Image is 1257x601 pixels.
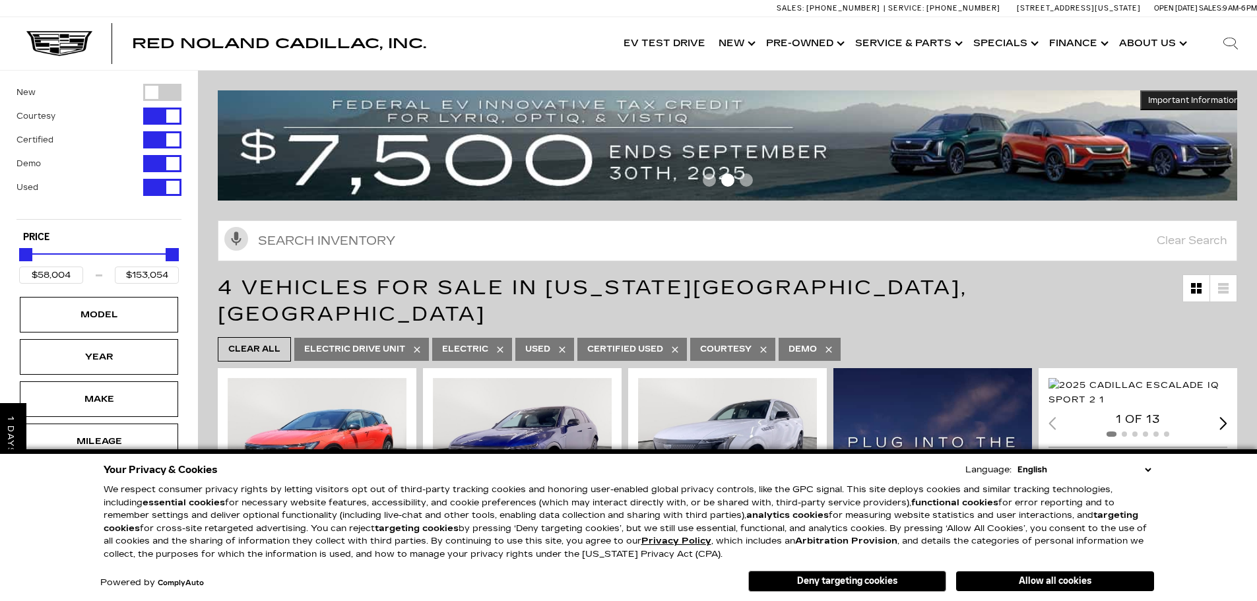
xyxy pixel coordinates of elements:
a: [STREET_ADDRESS][US_STATE] [1017,4,1141,13]
input: Maximum [115,267,179,284]
span: ELECTRIC [442,341,488,358]
img: 2025 Cadillac ESCALADE IQ Sport 1 1 [638,378,819,514]
span: Go to slide 1 [703,174,716,187]
select: Language Select [1014,463,1154,476]
img: 2025 Cadillac LYRIQ Sport 1 1 [433,378,614,514]
strong: functional cookies [911,497,998,508]
div: MakeMake [20,381,178,417]
div: Maximum Price [166,248,179,261]
input: Search Inventory [218,220,1237,261]
strong: targeting cookies [104,510,1138,534]
div: 1 / 2 [228,378,408,514]
span: Go to slide 3 [740,174,753,187]
span: 9 AM-6 PM [1223,4,1257,13]
div: 1 of 13 [1048,412,1227,427]
span: Important Information [1148,95,1239,106]
span: Sales: [777,4,804,13]
strong: Arbitration Provision [795,536,897,546]
label: Certified [16,133,53,146]
a: About Us [1112,17,1191,70]
div: Make [66,392,132,406]
span: Red Noland Cadillac, Inc. [132,36,426,51]
a: Privacy Policy [641,536,711,546]
img: 2025 Cadillac ESCALADE IQ Sport 2 1 [1048,378,1229,407]
div: MileageMileage [20,424,178,459]
p: We respect consumer privacy rights by letting visitors opt out of third-party tracking cookies an... [104,484,1154,561]
div: Language: [965,466,1012,474]
a: Red Noland Cadillac, Inc. [132,37,426,50]
label: Courtesy [16,110,55,123]
label: Demo [16,157,41,170]
label: Used [16,181,38,194]
span: Electric drive unit [304,341,405,358]
div: 1 / 2 [433,378,614,514]
a: Pre-Owned [759,17,849,70]
span: Go to slide 2 [721,174,734,187]
span: Sales: [1199,4,1223,13]
a: Finance [1043,17,1112,70]
div: Mileage [66,434,132,449]
span: Service: [888,4,924,13]
span: Clear All [228,341,280,358]
div: Price [19,243,179,284]
a: Service & Parts [849,17,967,70]
span: 4 Vehicles for Sale in [US_STATE][GEOGRAPHIC_DATA], [GEOGRAPHIC_DATA] [218,276,967,326]
div: Model [66,307,132,322]
span: Demo [789,341,817,358]
span: Certified Used [587,341,663,358]
img: vrp-tax-ending-august-version [218,90,1247,201]
button: Allow all cookies [956,571,1154,591]
img: Cadillac Dark Logo with Cadillac White Text [26,31,92,56]
div: Next slide [1219,417,1227,429]
span: [PHONE_NUMBER] [806,4,880,13]
button: Deny targeting cookies [748,571,946,592]
span: Open [DATE] [1154,4,1198,13]
div: ModelModel [20,297,178,332]
div: YearYear [20,339,178,375]
input: Minimum [19,267,83,284]
span: [PHONE_NUMBER] [926,4,1000,13]
a: Specials [967,17,1043,70]
div: 1 / 2 [638,378,819,514]
h5: Price [23,232,175,243]
div: Powered by [100,579,204,587]
div: Filter by Vehicle Type [16,84,181,219]
strong: targeting cookies [375,523,459,534]
a: Sales: [PHONE_NUMBER] [777,5,884,12]
strong: analytics cookies [746,510,829,521]
svg: Click to toggle on voice search [224,227,248,251]
label: New [16,86,36,99]
span: Courtesy [700,341,752,358]
a: New [712,17,759,70]
span: Your Privacy & Cookies [104,460,218,479]
span: Used [525,341,550,358]
div: Minimum Price [19,248,32,261]
img: 2025 Cadillac OPTIQ Sport 2 1 [228,378,408,514]
a: EV Test Drive [617,17,712,70]
div: 1 / 2 [1048,378,1229,407]
strong: essential cookies [143,497,225,508]
a: ComplyAuto [158,579,204,587]
a: Service: [PHONE_NUMBER] [884,5,1004,12]
div: Year [66,350,132,364]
